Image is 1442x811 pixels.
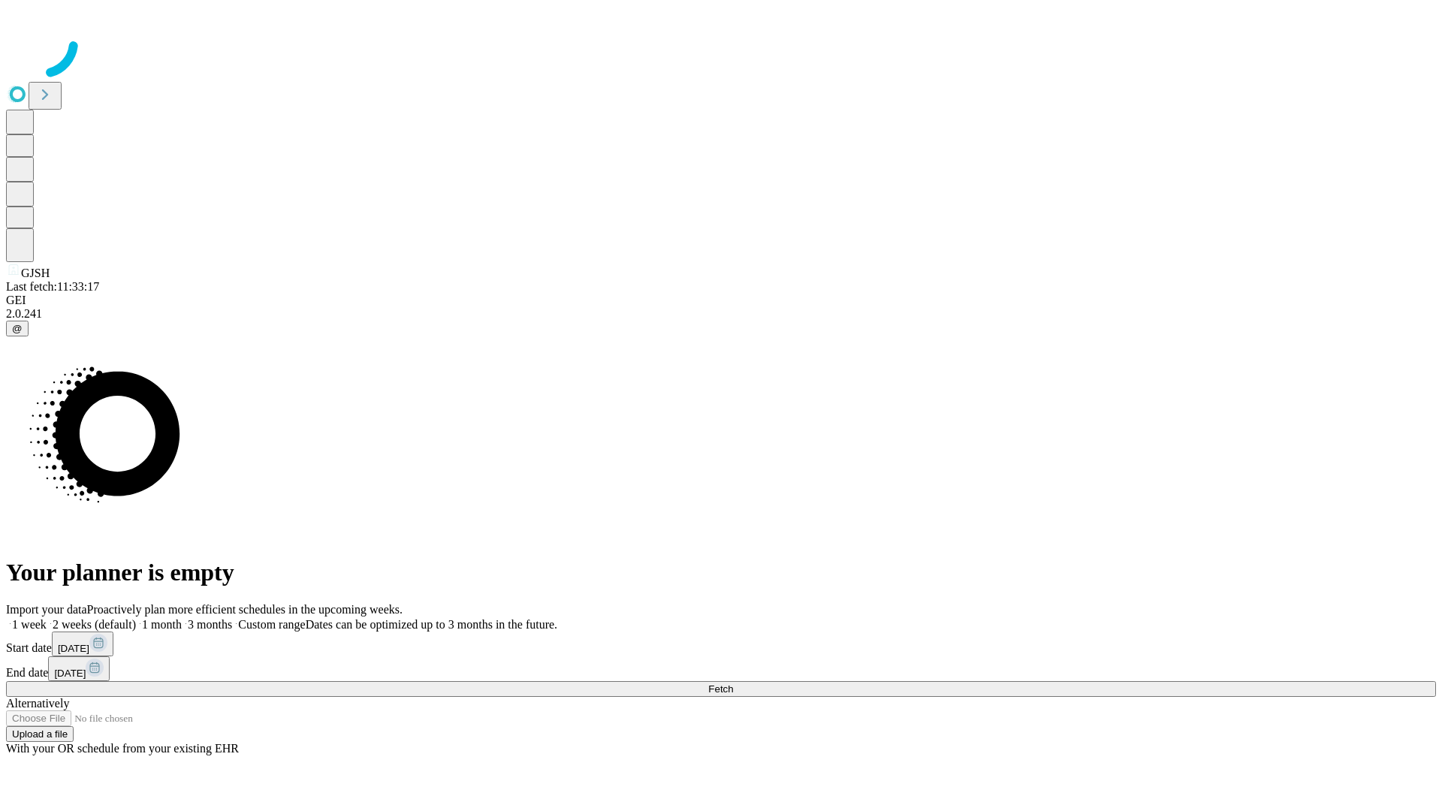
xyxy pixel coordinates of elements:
[54,668,86,679] span: [DATE]
[87,603,403,616] span: Proactively plan more efficient schedules in the upcoming weeks.
[6,681,1436,697] button: Fetch
[12,323,23,334] span: @
[238,618,305,631] span: Custom range
[6,603,87,616] span: Import your data
[142,618,182,631] span: 1 month
[6,280,99,293] span: Last fetch: 11:33:17
[48,656,110,681] button: [DATE]
[12,618,47,631] span: 1 week
[6,321,29,336] button: @
[708,683,733,695] span: Fetch
[306,618,557,631] span: Dates can be optimized up to 3 months in the future.
[6,632,1436,656] div: Start date
[52,632,113,656] button: [DATE]
[58,643,89,654] span: [DATE]
[21,267,50,279] span: GJSH
[6,697,69,710] span: Alternatively
[6,294,1436,307] div: GEI
[6,656,1436,681] div: End date
[6,726,74,742] button: Upload a file
[6,307,1436,321] div: 2.0.241
[53,618,136,631] span: 2 weeks (default)
[188,618,232,631] span: 3 months
[6,742,239,755] span: With your OR schedule from your existing EHR
[6,559,1436,586] h1: Your planner is empty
